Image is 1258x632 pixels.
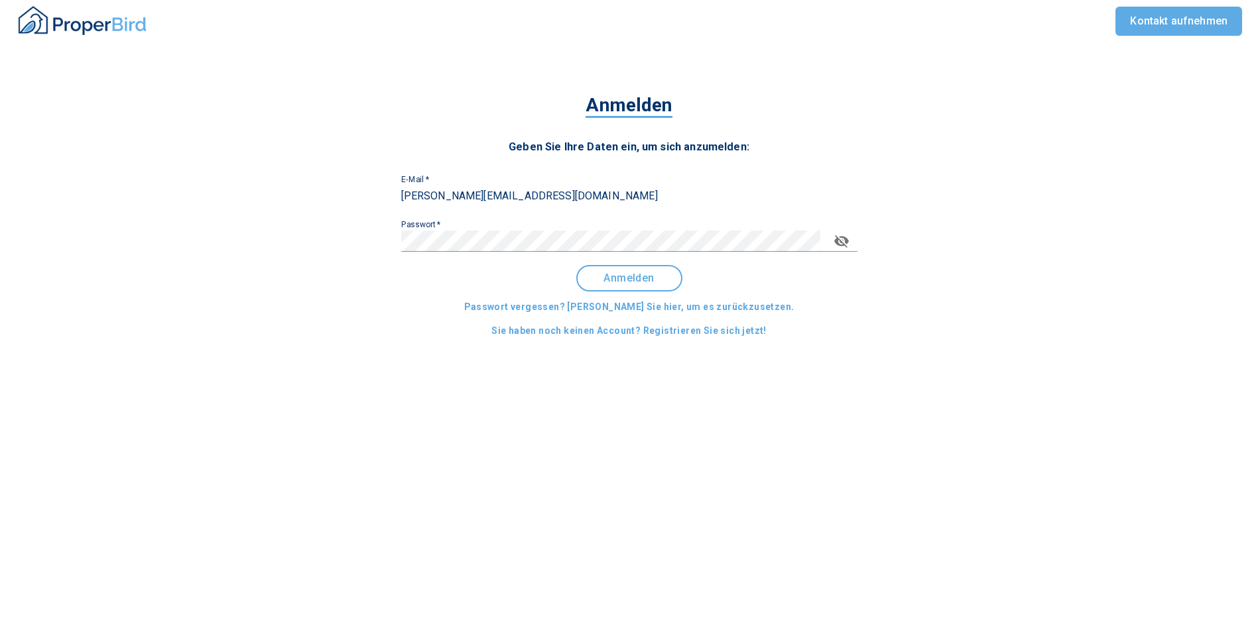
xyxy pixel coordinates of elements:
[401,221,441,229] label: Passwort
[459,295,800,319] button: Passwort vergessen? [PERSON_NAME] Sie hier, um es zurückzusetzen.
[401,176,429,184] label: E-Mail
[401,185,857,207] input: johndoe@example.com
[826,225,857,257] button: toggle password visibility
[586,94,672,118] span: Anmelden
[16,4,149,37] img: ProperBird Logo and Home Button
[588,272,670,284] span: Anmelden
[491,323,767,339] span: Sie haben noch keinen Account? Registrieren Sie sich jetzt!
[464,299,794,315] span: Passwort vergessen? [PERSON_NAME] Sie hier, um es zurückzusetzen.
[576,265,682,291] button: Anmelden
[486,319,772,343] button: Sie haben noch keinen Account? Registrieren Sie sich jetzt!
[1115,7,1242,36] a: Kontakt aufnehmen
[16,1,149,42] button: ProperBird Logo and Home Button
[509,140,749,153] span: Geben Sie Ihre Daten ein, um sich anzumelden:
